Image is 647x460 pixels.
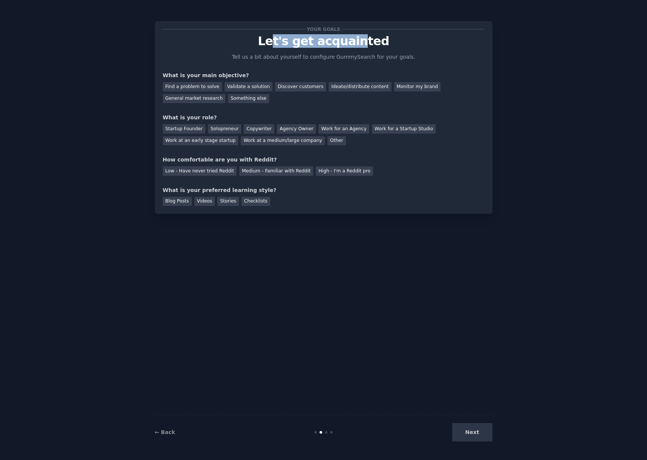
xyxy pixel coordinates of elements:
div: Validate a solution [225,82,272,91]
div: Videos [194,197,215,206]
div: Other [327,136,346,146]
p: Let's get acquainted [163,35,485,48]
div: Work for a Startup Studio [372,124,436,134]
div: Startup Founder [163,124,205,134]
div: Find a problem to solve [163,82,222,91]
div: Something else [228,94,269,104]
div: General market research [163,94,226,104]
div: Agency Owner [277,124,316,134]
a: ← Back [155,429,175,435]
p: Tell us a bit about yourself to configure GummySearch for your goals. [229,53,419,61]
div: Medium - Familiar with Reddit [239,166,313,176]
div: Discover customers [275,82,326,91]
div: Low - Have never tried Reddit [163,166,237,176]
div: Solopreneur [208,124,241,134]
div: What is your role? [163,114,485,122]
div: Monitor my brand [394,82,441,91]
div: High - I'm a Reddit pro [316,166,373,176]
div: What is your main objective? [163,72,485,79]
span: Your goals [306,25,342,33]
div: Stories [217,197,239,206]
div: Ideate/distribute content [329,82,391,91]
div: Work at an early stage startup [163,136,239,146]
div: Checklists [242,197,270,206]
div: How comfortable are you with Reddit? [163,156,485,164]
div: Blog Posts [163,197,192,206]
div: Work at a medium/large company [241,136,324,146]
div: What is your preferred learning style? [163,186,485,194]
div: Work for an Agency [318,124,369,134]
div: Copywriter [244,124,274,134]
